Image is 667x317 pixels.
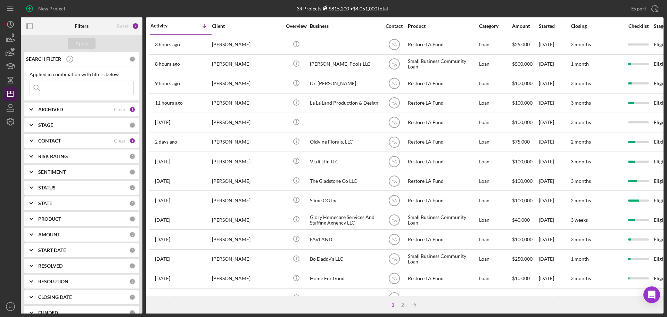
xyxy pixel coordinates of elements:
[117,23,129,29] div: Reset
[571,217,588,223] time: 3 weeks
[624,2,664,16] button: Export
[392,296,397,301] text: YA
[479,152,511,171] div: Loan
[212,191,281,210] div: [PERSON_NAME]
[479,35,511,54] div: Loan
[30,72,134,77] div: Applied in combination with filters below
[624,23,653,29] div: Checklist
[129,294,135,300] div: 0
[38,310,58,316] b: FUNDED
[539,74,570,93] div: [DATE]
[631,2,646,16] div: Export
[310,211,379,229] div: Glory Homecare Services And Staffing Agnency LLC
[479,250,511,268] div: Loan
[392,179,397,184] text: YA
[479,269,511,288] div: Loan
[297,6,388,11] div: 34 Projects • $4,051,000 Total
[392,257,397,262] text: YA
[479,133,511,151] div: Loan
[408,269,477,288] div: Restore LA Fund
[132,23,139,30] div: 2
[408,211,477,229] div: Small Business Community Loan
[212,133,281,151] div: [PERSON_NAME]
[512,139,530,145] span: $75,000
[539,55,570,73] div: [DATE]
[512,80,533,86] span: $100,000
[392,276,397,281] text: YA
[539,172,570,190] div: [DATE]
[283,23,309,29] div: Overview
[479,74,511,93] div: Loan
[129,106,135,113] div: 1
[321,6,349,11] div: $815,200
[212,230,281,249] div: [PERSON_NAME]
[38,122,53,128] b: STAGE
[571,23,623,29] div: Closing
[38,247,66,253] b: START DATE
[212,152,281,171] div: [PERSON_NAME]
[38,169,66,175] b: SENTIMENT
[212,74,281,93] div: [PERSON_NAME]
[129,56,135,62] div: 0
[512,178,533,184] span: $100,000
[155,159,170,164] time: 2025-10-10 23:38
[539,23,570,29] div: Started
[512,119,533,125] span: $100,000
[539,250,570,268] div: [DATE]
[212,250,281,268] div: [PERSON_NAME]
[310,172,379,190] div: The Gladstone Co LLC
[310,191,379,210] div: Slime OG Inc
[150,23,181,29] div: Activity
[155,139,177,145] time: 2025-10-11 20:05
[38,138,61,144] b: CONTACT
[155,178,170,184] time: 2025-10-10 21:13
[479,113,511,132] div: Loan
[571,41,591,47] time: 3 months
[392,62,397,67] text: YA
[539,94,570,112] div: [DATE]
[155,198,170,203] time: 2025-10-10 19:41
[212,269,281,288] div: [PERSON_NAME]
[408,289,477,307] div: Restore LA Fund
[310,269,379,288] div: Home For Good
[643,286,660,303] div: Open Intercom Messenger
[571,256,589,262] time: 1 month
[38,201,52,206] b: STATE
[75,23,89,29] b: Filters
[539,230,570,249] div: [DATE]
[571,178,591,184] time: 3 months
[8,305,13,309] text: YA
[408,250,477,268] div: Small Business Community Loan
[129,138,135,144] div: 1
[398,302,407,308] div: 2
[212,289,281,307] div: [PERSON_NAME]
[212,172,281,190] div: [PERSON_NAME]
[155,42,180,47] time: 2025-10-14 02:33
[155,256,170,262] time: 2025-10-08 21:58
[571,295,591,301] time: 3 months
[408,191,477,210] div: Restore LA Fund
[408,55,477,73] div: Small Business Community Loan
[21,2,72,16] button: New Project
[129,169,135,175] div: 0
[408,152,477,171] div: Restore LA Fund
[512,256,533,262] span: $250,000
[512,158,533,164] span: $100,000
[310,250,379,268] div: Bo Daddy’s LLC
[408,113,477,132] div: Restore LA Fund
[129,310,135,316] div: 0
[212,113,281,132] div: [PERSON_NAME]
[539,191,570,210] div: [DATE]
[571,100,591,106] time: 3 months
[310,23,379,29] div: Business
[38,185,56,190] b: STATUS
[38,216,61,222] b: PRODUCT
[114,138,126,144] div: Clear
[129,216,135,222] div: 0
[539,35,570,54] div: [DATE]
[392,198,397,203] text: YA
[155,276,170,281] time: 2025-10-08 18:30
[571,197,591,203] time: 2 months
[129,247,135,253] div: 0
[155,295,170,301] time: 2025-10-07 20:59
